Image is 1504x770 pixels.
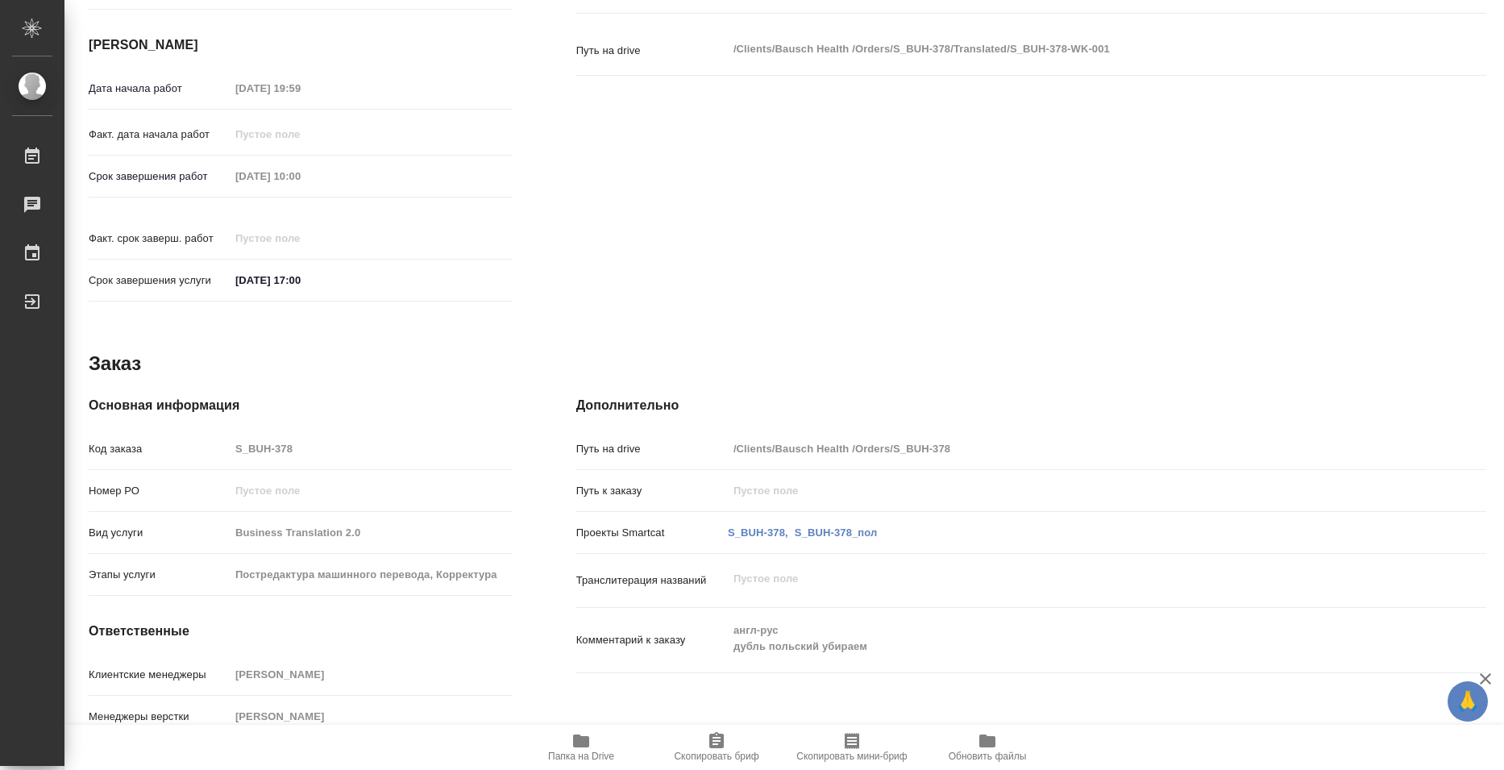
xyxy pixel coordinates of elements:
span: Обновить файлы [949,751,1027,762]
span: Скопировать бриф [674,751,758,762]
p: Вид услуги [89,525,230,541]
a: S_BUH-378_пол [795,527,878,539]
p: Номер РО [89,483,230,499]
p: Путь на drive [576,43,728,59]
input: Пустое поле [230,123,371,146]
a: S_BUH-378, [728,527,788,539]
h2: Заказ [89,351,141,377]
p: Дата начала работ [89,81,230,97]
input: Пустое поле [230,705,512,728]
input: Пустое поле [230,77,371,100]
p: Код заказа [89,441,230,457]
p: Факт. дата начала работ [89,127,230,143]
input: Пустое поле [230,563,512,586]
p: Факт. срок заверш. работ [89,231,230,247]
p: Этапы услуги [89,567,230,583]
h4: [PERSON_NAME] [89,35,512,55]
input: Пустое поле [230,521,512,544]
span: 🙏 [1454,685,1481,718]
textarea: англ-рус дубль польский убираем [728,617,1411,660]
textarea: /Clients/Bausch Health /Orders/S_BUH-378/Translated/S_BUH-378-WK-001 [728,35,1411,63]
p: Срок завершения услуги [89,273,230,289]
h4: Основная информация [89,396,512,415]
input: ✎ Введи что-нибудь [230,268,371,292]
p: Транслитерация названий [576,572,728,589]
button: Папка на Drive [513,725,649,770]
span: Папка на Drive [548,751,614,762]
input: Пустое поле [230,227,371,250]
p: Путь на drive [576,441,728,457]
span: Скопировать мини-бриф [796,751,907,762]
input: Пустое поле [728,437,1411,460]
input: Пустое поле [230,437,512,460]
button: 🙏 [1448,681,1488,722]
p: Срок завершения работ [89,169,230,185]
input: Пустое поле [230,479,512,502]
p: Менеджеры верстки [89,709,230,725]
button: Скопировать бриф [649,725,784,770]
input: Пустое поле [230,663,512,686]
p: Клиентские менеджеры [89,667,230,683]
p: Комментарий к заказу [576,632,728,648]
h4: Дополнительно [576,396,1486,415]
p: Проекты Smartcat [576,525,728,541]
p: Путь к заказу [576,483,728,499]
input: Пустое поле [728,479,1411,502]
input: Пустое поле [230,164,371,188]
h4: Ответственные [89,622,512,641]
button: Обновить файлы [920,725,1055,770]
button: Скопировать мини-бриф [784,725,920,770]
